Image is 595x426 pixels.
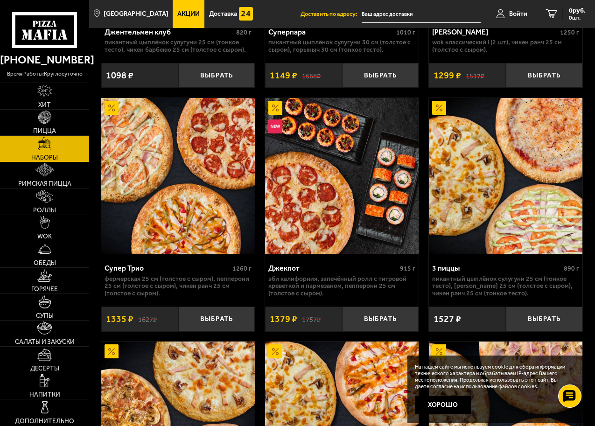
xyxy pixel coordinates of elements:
[429,98,582,255] img: 3 пиццы
[432,101,446,115] img: Акционный
[106,71,133,80] span: 1098 ₽
[209,11,237,17] span: Доставка
[432,344,446,358] img: Акционный
[31,286,58,293] span: Горячее
[268,39,415,54] p: Пикантный цыплёнок сулугуни 30 см (толстое с сыром), Горыныч 30 см (тонкое тесто).
[506,63,583,88] button: Выбрать
[506,307,583,331] button: Выбрать
[138,314,157,323] s: 1627 ₽
[429,98,582,255] a: Акционный3 пиццы
[268,264,398,272] div: Джекпот
[178,63,255,88] button: Выбрать
[30,365,59,372] span: Десерты
[236,28,252,36] span: 820 г
[432,28,558,36] div: [PERSON_NAME]
[232,265,252,272] span: 1260 г
[105,101,119,115] img: Акционный
[177,11,200,17] span: Акции
[36,313,54,319] span: Супы
[105,39,252,54] p: Пикантный цыплёнок сулугуни 25 см (тонкое тесто), Чикен Барбекю 25 см (толстое с сыром).
[466,71,484,79] s: 1517 ₽
[560,28,579,36] span: 1250 г
[37,233,52,240] span: WOK
[302,314,321,323] s: 1757 ₽
[509,11,527,17] span: Войти
[105,275,252,298] p: Фермерская 25 см (толстое с сыром), Пепперони 25 см (толстое с сыром), Чикен Ранч 25 см (толстое ...
[396,28,415,36] span: 1010 г
[434,314,461,324] span: 1527 ₽
[432,264,561,272] div: 3 пиццы
[434,71,461,80] span: 1299 ₽
[101,98,255,255] a: АкционныйСупер Трио
[270,314,297,324] span: 1379 ₽
[342,307,419,331] button: Выбрать
[301,11,362,17] span: Доставить по адресу:
[105,28,234,36] div: Джентельмен клуб
[34,260,56,266] span: Обеды
[33,207,56,214] span: Роллы
[38,102,51,108] span: Хит
[33,128,56,134] span: Пицца
[302,71,321,79] s: 1668 ₽
[105,264,230,272] div: Супер Трио
[265,98,419,255] a: АкционныйНовинкаДжекпот
[104,11,168,17] span: [GEOGRAPHIC_DATA]
[432,275,579,298] p: Пикантный цыплёнок сулугуни 25 см (тонкое тесто), [PERSON_NAME] 25 см (толстое с сыром), Чикен Ра...
[569,15,586,21] span: 0 шт.
[415,396,471,414] button: Хорошо
[342,63,419,88] button: Выбрать
[239,7,253,21] img: 15daf4d41897b9f0e9f617042186c801.svg
[29,391,60,398] span: Напитки
[268,28,394,36] div: Суперпара
[106,314,133,324] span: 1335 ₽
[400,265,415,272] span: 915 г
[105,344,119,358] img: Акционный
[101,98,255,255] img: Супер Трио
[415,364,572,390] p: На нашем сайте мы используем cookie для сбора информации технического характера и обрабатываем IP...
[268,101,282,115] img: Акционный
[265,98,419,255] img: Джекпот
[178,307,255,331] button: Выбрать
[268,344,282,358] img: Акционный
[362,6,481,23] input: Ваш адрес доставки
[15,418,74,425] span: Дополнительно
[270,71,297,80] span: 1149 ₽
[432,39,579,54] p: Wok классический L (2 шт), Чикен Ранч 25 см (толстое с сыром).
[18,181,71,187] span: Римская пицца
[15,339,75,345] span: Салаты и закуски
[564,265,579,272] span: 890 г
[31,154,58,161] span: Наборы
[268,119,282,133] img: Новинка
[268,275,415,298] p: Эби Калифорния, Запечённый ролл с тигровой креветкой и пармезаном, Пепперони 25 см (толстое с сыр...
[569,7,586,14] span: 0 руб.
